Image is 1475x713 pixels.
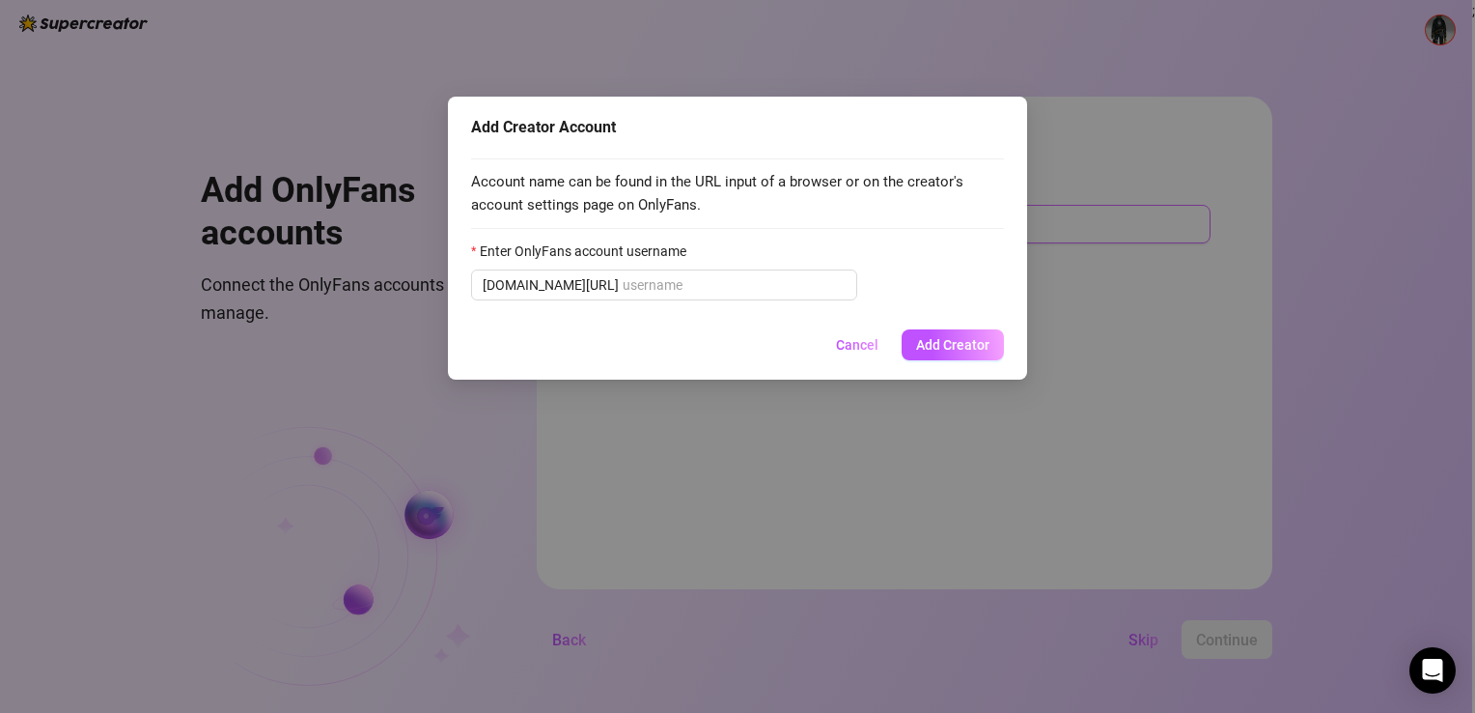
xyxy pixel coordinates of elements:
div: Open Intercom Messenger [1409,647,1456,694]
input: Enter OnlyFans account username [623,274,846,296]
span: Account name can be found in the URL input of a browser or on the creator's account settings page... [471,171,1004,216]
label: Enter OnlyFans account username [471,241,699,262]
button: Add Creator [902,329,1004,360]
button: Cancel [821,329,894,360]
div: Add Creator Account [471,116,1004,139]
span: Add Creator [916,337,989,353]
span: Cancel [836,337,878,353]
span: [DOMAIN_NAME][URL] [483,274,619,296]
